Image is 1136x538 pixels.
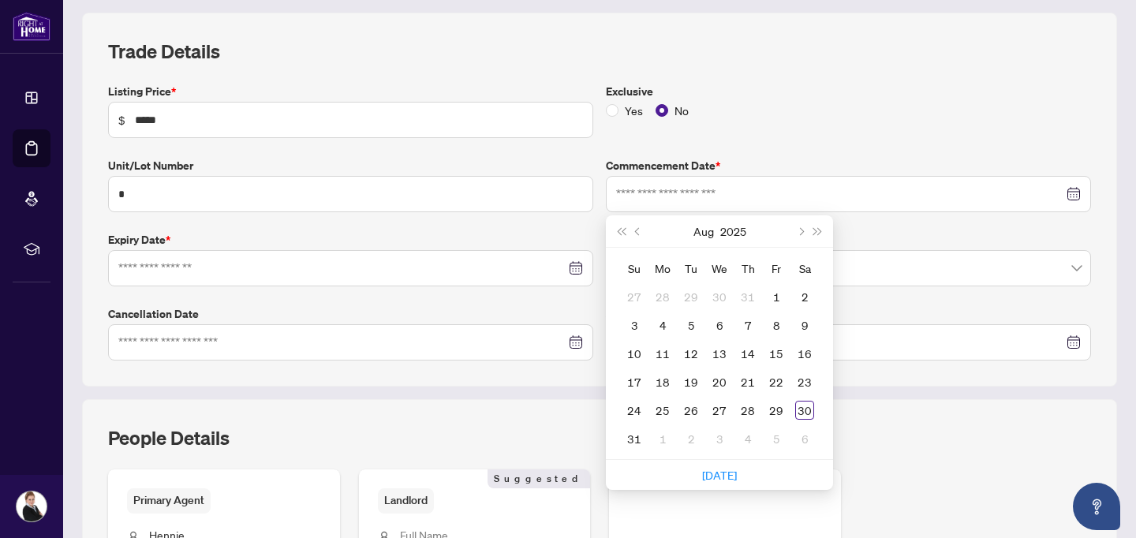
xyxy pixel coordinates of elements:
[767,344,786,363] div: 15
[762,311,790,339] td: 2025-08-08
[606,83,1091,100] label: Exclusive
[767,401,786,420] div: 29
[693,215,714,247] button: Choose a month
[710,429,729,448] div: 3
[705,368,734,396] td: 2025-08-20
[795,316,814,334] div: 9
[762,282,790,311] td: 2025-08-01
[738,316,757,334] div: 7
[710,401,729,420] div: 27
[625,344,644,363] div: 10
[625,316,644,334] div: 3
[108,83,593,100] label: Listing Price
[738,344,757,363] div: 14
[790,311,819,339] td: 2025-08-09
[734,368,762,396] td: 2025-08-21
[668,102,695,119] span: No
[108,157,593,174] label: Unit/Lot Number
[738,287,757,306] div: 31
[620,368,648,396] td: 2025-08-17
[795,372,814,391] div: 23
[677,282,705,311] td: 2025-07-29
[648,424,677,453] td: 2025-09-01
[762,254,790,282] th: Fr
[738,429,757,448] div: 4
[762,368,790,396] td: 2025-08-22
[767,429,786,448] div: 5
[620,424,648,453] td: 2025-08-31
[734,339,762,368] td: 2025-08-14
[705,282,734,311] td: 2025-07-30
[620,311,648,339] td: 2025-08-03
[625,372,644,391] div: 17
[682,344,701,363] div: 12
[630,215,647,247] button: Previous month (PageUp)
[738,401,757,420] div: 28
[606,231,1091,248] label: Board
[620,339,648,368] td: 2025-08-10
[710,316,729,334] div: 6
[653,316,672,334] div: 4
[653,401,672,420] div: 25
[488,469,590,488] span: Suggested
[705,339,734,368] td: 2025-08-13
[710,372,729,391] div: 20
[625,429,644,448] div: 31
[710,344,729,363] div: 13
[790,368,819,396] td: 2025-08-23
[734,282,762,311] td: 2025-07-31
[682,316,701,334] div: 5
[767,372,786,391] div: 22
[620,282,648,311] td: 2025-07-27
[1073,483,1120,530] button: Open asap
[127,488,211,513] span: Primary Agent
[118,111,125,129] span: $
[648,254,677,282] th: Mo
[620,254,648,282] th: Su
[13,12,50,41] img: logo
[620,396,648,424] td: 2025-08-24
[648,282,677,311] td: 2025-07-28
[108,231,593,248] label: Expiry Date
[705,254,734,282] th: We
[762,396,790,424] td: 2025-08-29
[734,254,762,282] th: Th
[653,372,672,391] div: 18
[648,311,677,339] td: 2025-08-04
[625,401,644,420] div: 24
[734,424,762,453] td: 2025-09-04
[738,372,757,391] div: 21
[677,424,705,453] td: 2025-09-02
[108,425,230,450] h2: People Details
[677,339,705,368] td: 2025-08-12
[677,254,705,282] th: Tu
[682,401,701,420] div: 26
[653,287,672,306] div: 28
[648,339,677,368] td: 2025-08-11
[705,424,734,453] td: 2025-09-03
[108,39,1091,64] h2: Trade Details
[720,215,746,247] button: Choose a year
[809,215,827,247] button: Next year (Control + right)
[790,396,819,424] td: 2025-08-30
[606,157,1091,174] label: Commencement Date
[648,368,677,396] td: 2025-08-18
[762,424,790,453] td: 2025-09-05
[612,215,630,247] button: Last year (Control + left)
[762,339,790,368] td: 2025-08-15
[677,368,705,396] td: 2025-08-19
[625,287,644,306] div: 27
[767,287,786,306] div: 1
[17,491,47,521] img: Profile Icon
[677,311,705,339] td: 2025-08-05
[682,429,701,448] div: 2
[795,344,814,363] div: 16
[795,429,814,448] div: 6
[790,424,819,453] td: 2025-09-06
[734,311,762,339] td: 2025-08-07
[677,396,705,424] td: 2025-08-26
[682,287,701,306] div: 29
[378,488,434,513] span: Landlord
[653,344,672,363] div: 11
[648,396,677,424] td: 2025-08-25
